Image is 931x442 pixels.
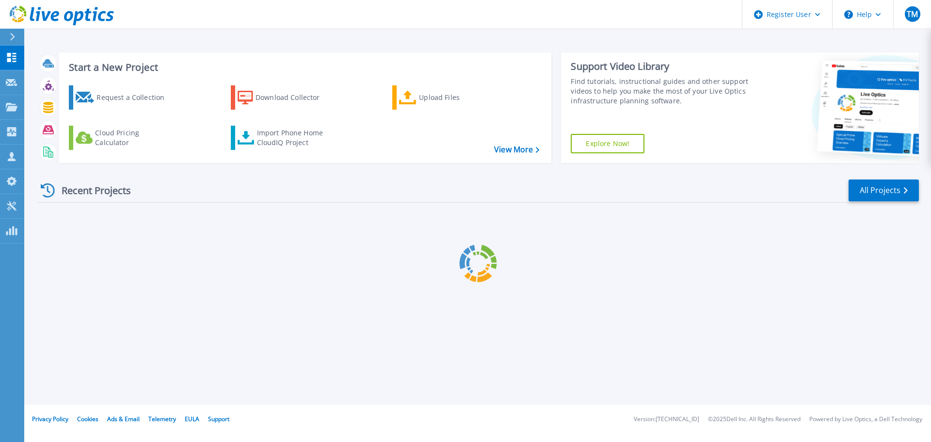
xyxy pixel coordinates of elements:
a: Upload Files [392,85,500,110]
a: Privacy Policy [32,415,68,423]
a: Telemetry [148,415,176,423]
div: Import Phone Home CloudIQ Project [257,128,333,147]
li: © 2025 Dell Inc. All Rights Reserved [708,416,801,423]
div: Recent Projects [37,179,144,202]
a: Cookies [77,415,98,423]
a: Download Collector [231,85,339,110]
div: Request a Collection [96,88,174,107]
a: Cloud Pricing Calculator [69,126,177,150]
li: Powered by Live Optics, a Dell Technology [809,416,922,423]
div: Download Collector [256,88,333,107]
a: Explore Now! [571,134,644,153]
a: Ads & Email [107,415,140,423]
div: Cloud Pricing Calculator [95,128,173,147]
span: TM [907,10,918,18]
a: Request a Collection [69,85,177,110]
div: Support Video Library [571,60,753,73]
a: EULA [185,415,199,423]
a: All Projects [849,180,919,201]
h3: Start a New Project [69,62,539,73]
a: Support [208,415,229,423]
li: Version: [TECHNICAL_ID] [634,416,699,423]
div: Find tutorials, instructional guides and other support videos to help you make the most of your L... [571,77,753,106]
a: View More [494,145,539,154]
div: Upload Files [419,88,497,107]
